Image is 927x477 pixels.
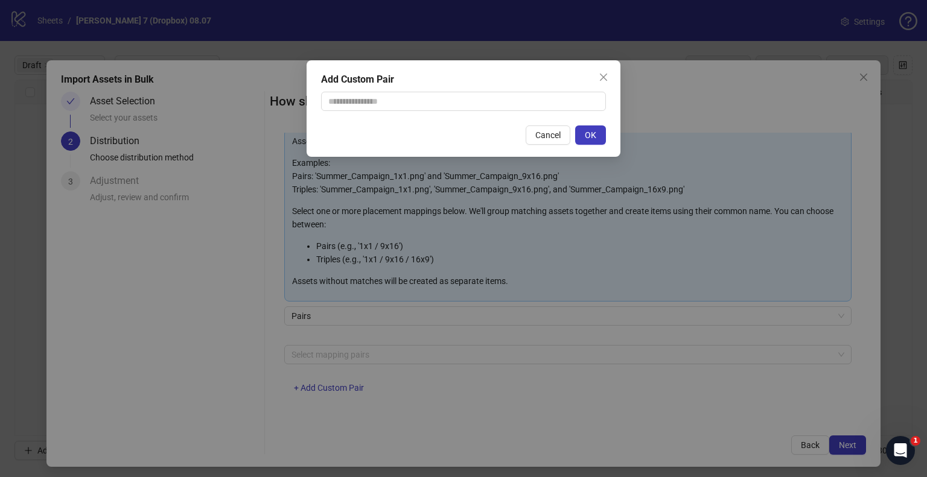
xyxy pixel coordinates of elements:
button: Cancel [526,125,570,145]
span: OK [585,130,596,140]
button: Close [594,68,613,87]
span: Cancel [535,130,561,140]
span: 1 [911,436,920,446]
iframe: Intercom live chat [886,436,915,465]
button: OK [575,125,606,145]
span: close [599,72,608,82]
div: Add Custom Pair [321,72,606,87]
